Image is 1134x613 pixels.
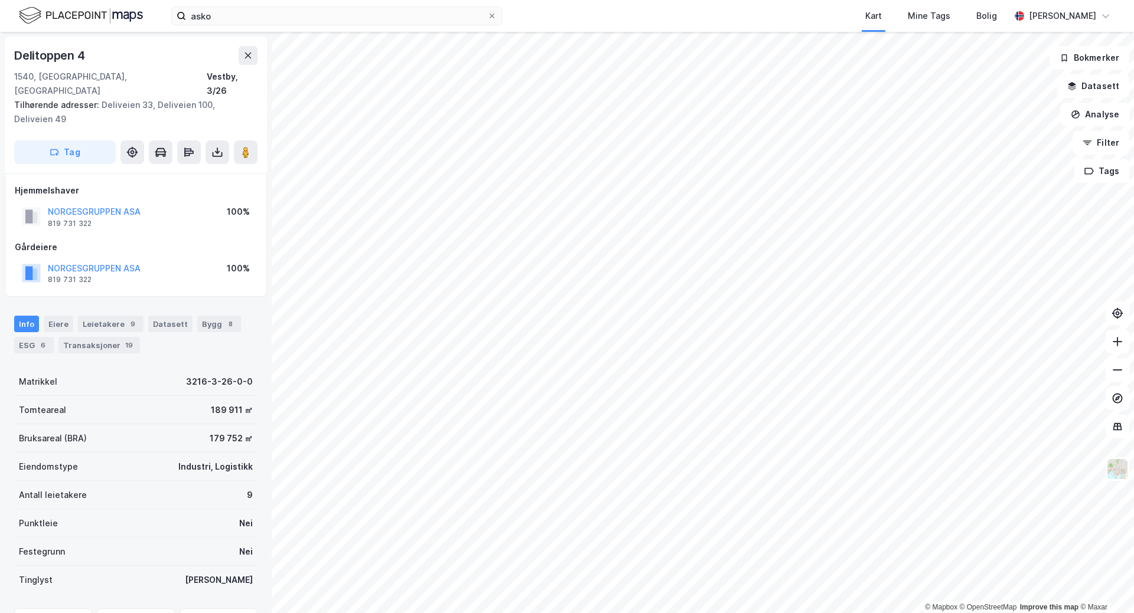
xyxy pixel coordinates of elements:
div: Industri, Logistikk [178,460,253,474]
div: Tinglyst [19,573,53,587]
button: Filter [1073,131,1129,155]
div: Punktleie [19,516,58,530]
div: Kart [865,9,882,23]
div: Info [14,316,39,332]
div: 8 [224,318,236,330]
div: 9 [247,488,253,502]
div: 6 [37,339,49,351]
button: Datasett [1057,74,1129,98]
div: Mine Tags [908,9,950,23]
button: Analyse [1061,103,1129,126]
div: Datasett [148,316,193,332]
div: Deliveien 33, Deliveien 100, Deliveien 49 [14,98,248,126]
div: Festegrunn [19,545,65,559]
div: 100% [227,205,250,219]
div: 9 [127,318,139,330]
div: Bruksareal (BRA) [19,431,87,445]
div: Bygg [197,316,241,332]
div: Hjemmelshaver [15,183,257,198]
div: 100% [227,261,250,276]
div: Nei [239,545,253,559]
div: Matrikkel [19,375,57,389]
a: Mapbox [925,603,957,611]
div: Antall leietakere [19,488,87,502]
div: [PERSON_NAME] [1029,9,1096,23]
div: Eiere [44,316,73,332]
div: Gårdeiere [15,240,257,254]
div: 819 731 322 [48,275,92,284]
div: 189 911 ㎡ [211,403,253,417]
div: 3216-3-26-0-0 [186,375,253,389]
div: 1540, [GEOGRAPHIC_DATA], [GEOGRAPHIC_DATA] [14,70,207,98]
div: 19 [123,339,135,351]
iframe: Chat Widget [1075,556,1134,613]
div: Bolig [976,9,997,23]
div: Transaksjoner [58,337,140,353]
div: ESG [14,337,54,353]
div: Leietakere [78,316,144,332]
div: Delitoppen 4 [14,46,87,65]
div: Vestby, 3/26 [207,70,258,98]
div: Nei [239,516,253,530]
a: Improve this map [1020,603,1078,611]
div: [PERSON_NAME] [185,573,253,587]
input: Søk på adresse, matrikkel, gårdeiere, leietakere eller personer [186,7,487,25]
img: Z [1106,458,1129,480]
button: Tags [1074,159,1129,183]
button: Bokmerker [1050,46,1129,70]
span: Tilhørende adresser: [14,100,102,110]
a: OpenStreetMap [960,603,1017,611]
div: 179 752 ㎡ [210,431,253,445]
div: 819 731 322 [48,219,92,228]
img: logo.f888ab2527a4732fd821a326f86c7f29.svg [19,5,143,26]
button: Tag [14,140,116,164]
div: Eiendomstype [19,460,78,474]
div: Tomteareal [19,403,66,417]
